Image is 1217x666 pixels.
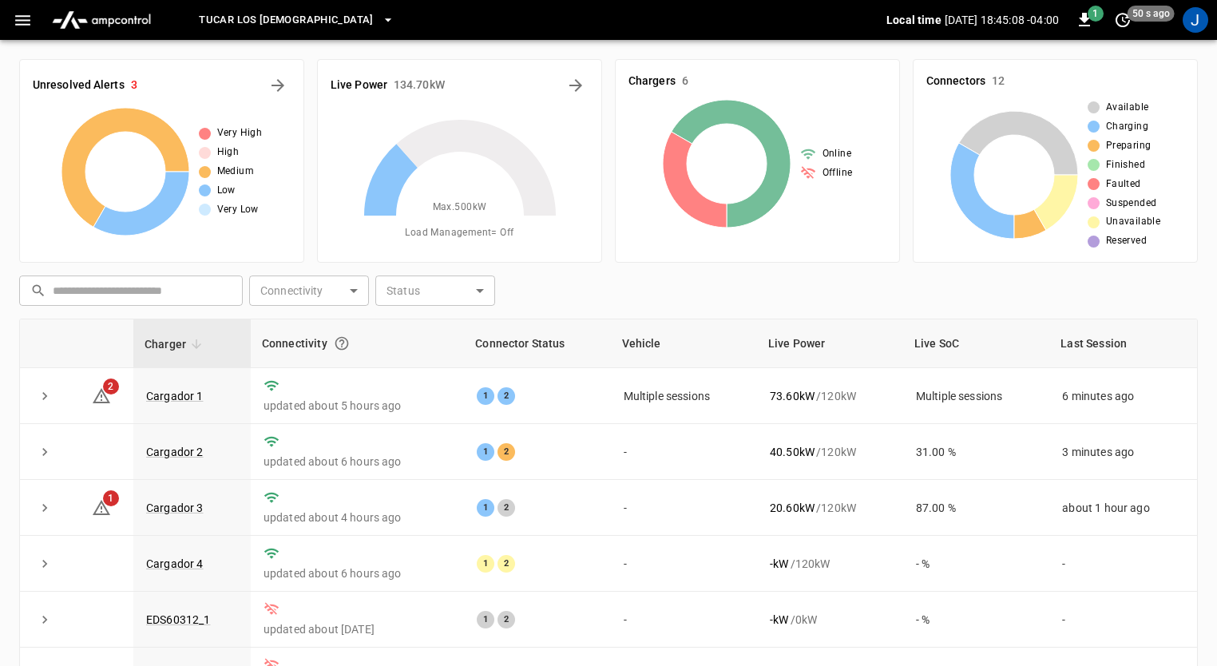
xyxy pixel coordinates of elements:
[394,77,445,94] h6: 134.70 kW
[433,200,487,216] span: Max. 500 kW
[46,5,157,35] img: ampcontrol.io logo
[1110,7,1136,33] button: set refresh interval
[770,556,788,572] p: - kW
[770,444,890,460] div: / 120 kW
[145,335,207,354] span: Charger
[611,368,758,424] td: Multiple sessions
[1106,214,1160,230] span: Unavailable
[217,183,236,199] span: Low
[770,388,815,404] p: 73.60 kW
[611,536,758,592] td: -
[926,73,985,90] h6: Connectors
[611,592,758,648] td: -
[628,73,676,90] h6: Chargers
[1183,7,1208,33] div: profile-icon
[1106,176,1141,192] span: Faulted
[770,556,890,572] div: / 120 kW
[262,329,453,358] div: Connectivity
[33,77,125,94] h6: Unresolved Alerts
[611,424,758,480] td: -
[992,73,1005,90] h6: 12
[611,480,758,536] td: -
[264,565,451,581] p: updated about 6 hours ago
[1049,368,1197,424] td: 6 minutes ago
[1088,6,1104,22] span: 1
[103,379,119,394] span: 2
[886,12,941,28] p: Local time
[92,388,111,401] a: 2
[264,398,451,414] p: updated about 5 hours ago
[770,612,788,628] p: - kW
[770,388,890,404] div: / 120 kW
[682,73,688,90] h6: 6
[265,73,291,98] button: All Alerts
[33,552,57,576] button: expand row
[264,509,451,525] p: updated about 4 hours ago
[33,608,57,632] button: expand row
[477,387,494,405] div: 1
[477,555,494,573] div: 1
[92,501,111,513] a: 1
[498,555,515,573] div: 2
[770,444,815,460] p: 40.50 kW
[33,440,57,464] button: expand row
[477,611,494,628] div: 1
[217,164,254,180] span: Medium
[498,499,515,517] div: 2
[1128,6,1175,22] span: 50 s ago
[264,621,451,637] p: updated about [DATE]
[477,443,494,461] div: 1
[1106,233,1147,249] span: Reserved
[770,500,890,516] div: / 120 kW
[103,490,119,506] span: 1
[477,499,494,517] div: 1
[1049,480,1197,536] td: about 1 hour ago
[611,319,758,368] th: Vehicle
[903,592,1050,648] td: - %
[903,480,1050,536] td: 87.00 %
[217,202,259,218] span: Very Low
[903,536,1050,592] td: - %
[498,387,515,405] div: 2
[1049,592,1197,648] td: -
[331,77,387,94] h6: Live Power
[405,225,513,241] span: Load Management = Off
[498,611,515,628] div: 2
[823,146,851,162] span: Online
[199,11,373,30] span: TUCAR LOS [DEMOGRAPHIC_DATA]
[146,446,204,458] a: Cargador 2
[33,496,57,520] button: expand row
[327,329,356,358] button: Connection between the charger and our software.
[217,145,240,161] span: High
[1106,100,1149,116] span: Available
[770,500,815,516] p: 20.60 kW
[146,501,204,514] a: Cargador 3
[1049,319,1197,368] th: Last Session
[131,77,137,94] h6: 3
[1106,157,1145,173] span: Finished
[757,319,903,368] th: Live Power
[1106,196,1157,212] span: Suspended
[1106,138,1152,154] span: Preparing
[945,12,1059,28] p: [DATE] 18:45:08 -04:00
[264,454,451,470] p: updated about 6 hours ago
[1106,119,1148,135] span: Charging
[464,319,610,368] th: Connector Status
[770,612,890,628] div: / 0 kW
[146,557,204,570] a: Cargador 4
[146,613,211,626] a: EDS60312_1
[192,5,400,36] button: TUCAR LOS [DEMOGRAPHIC_DATA]
[563,73,589,98] button: Energy Overview
[1049,536,1197,592] td: -
[146,390,204,402] a: Cargador 1
[33,384,57,408] button: expand row
[823,165,853,181] span: Offline
[217,125,263,141] span: Very High
[903,319,1050,368] th: Live SoC
[498,443,515,461] div: 2
[903,368,1050,424] td: Multiple sessions
[903,424,1050,480] td: 31.00 %
[1049,424,1197,480] td: 3 minutes ago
